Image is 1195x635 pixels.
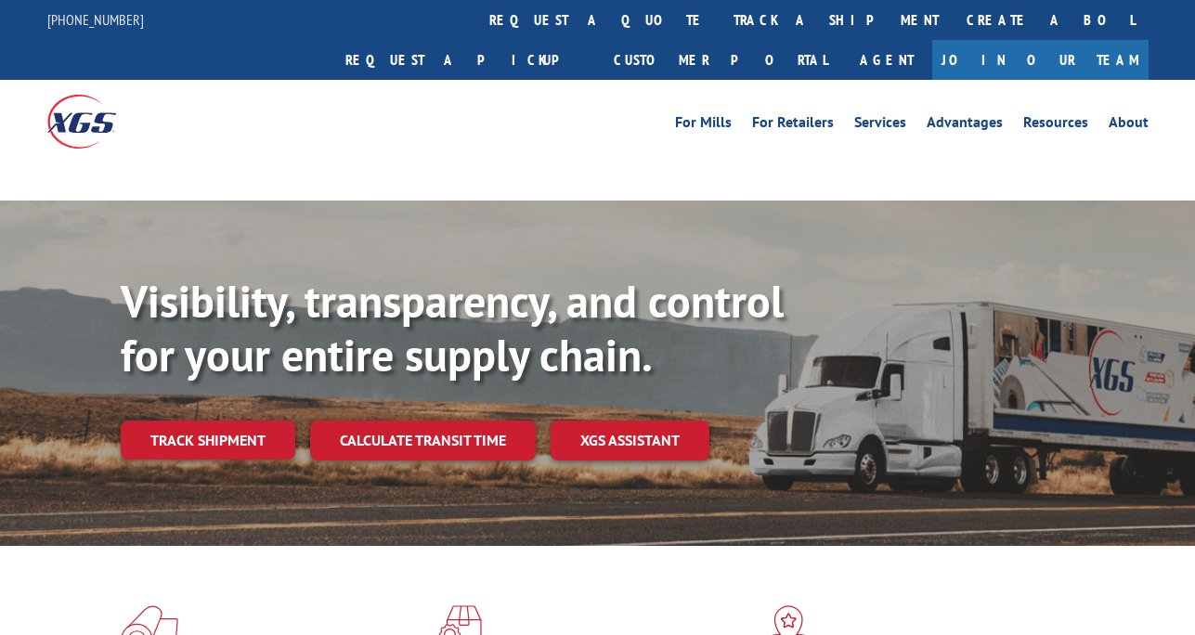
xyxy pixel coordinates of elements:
[551,421,709,460] a: XGS ASSISTANT
[331,40,600,80] a: Request a pickup
[121,272,784,383] b: Visibility, transparency, and control for your entire supply chain.
[1109,115,1149,136] a: About
[1023,115,1088,136] a: Resources
[752,115,834,136] a: For Retailers
[310,421,536,460] a: Calculate transit time
[854,115,906,136] a: Services
[932,40,1149,80] a: Join Our Team
[675,115,732,136] a: For Mills
[841,40,932,80] a: Agent
[927,115,1003,136] a: Advantages
[47,10,144,29] a: [PHONE_NUMBER]
[121,421,295,460] a: Track shipment
[600,40,841,80] a: Customer Portal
